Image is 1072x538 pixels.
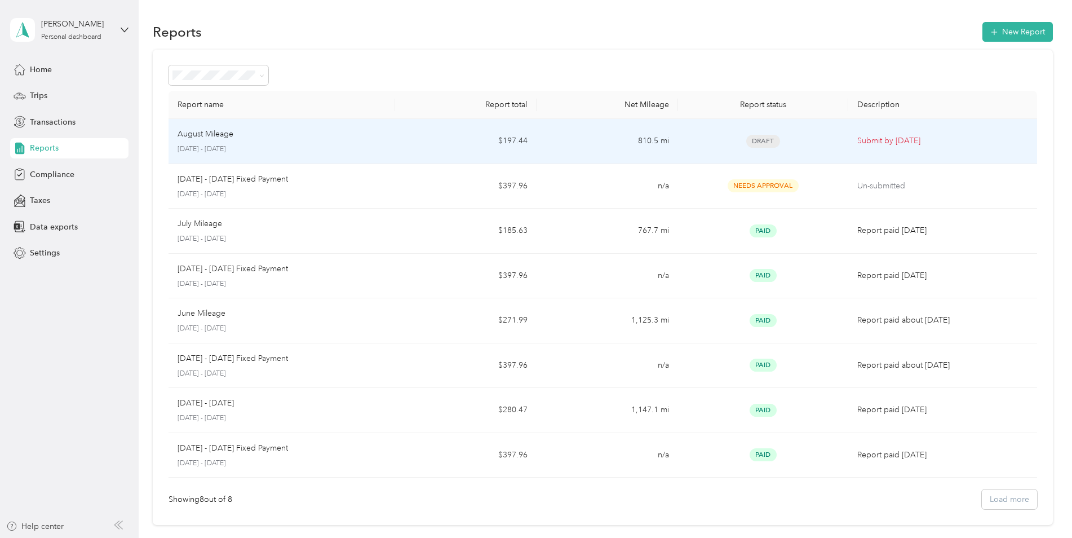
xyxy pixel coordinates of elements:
[178,352,288,365] p: [DATE] - [DATE] Fixed Payment
[178,442,288,455] p: [DATE] - [DATE] Fixed Payment
[537,254,678,299] td: n/a
[750,448,777,461] span: Paid
[395,91,537,119] th: Report total
[750,269,777,282] span: Paid
[178,413,386,424] p: [DATE] - [DATE]
[30,195,50,206] span: Taxes
[395,388,537,433] td: $280.47
[41,18,112,30] div: [PERSON_NAME]
[30,142,59,154] span: Reports
[395,343,537,389] td: $397.96
[857,449,1028,461] p: Report paid [DATE]
[178,144,386,155] p: [DATE] - [DATE]
[30,221,78,233] span: Data exports
[537,119,678,164] td: 810.5 mi
[169,91,395,119] th: Report name
[395,433,537,478] td: $397.96
[746,135,780,148] span: Draft
[857,224,1028,237] p: Report paid [DATE]
[537,343,678,389] td: n/a
[178,324,386,334] p: [DATE] - [DATE]
[537,388,678,433] td: 1,147.1 mi
[178,173,288,186] p: [DATE] - [DATE] Fixed Payment
[857,404,1028,416] p: Report paid [DATE]
[687,100,839,109] div: Report status
[982,22,1053,42] button: New Report
[178,369,386,379] p: [DATE] - [DATE]
[178,218,222,230] p: July Mileage
[178,397,234,409] p: [DATE] - [DATE]
[30,64,52,76] span: Home
[178,128,233,140] p: August Mileage
[537,298,678,343] td: 1,125.3 mi
[178,234,386,244] p: [DATE] - [DATE]
[750,314,777,327] span: Paid
[178,263,288,275] p: [DATE] - [DATE] Fixed Payment
[153,26,202,38] h1: Reports
[178,307,225,320] p: June Mileage
[41,34,101,41] div: Personal dashboard
[178,279,386,289] p: [DATE] - [DATE]
[857,180,1028,192] p: Un-submitted
[30,90,47,102] span: Trips
[395,298,537,343] td: $271.99
[857,135,1028,147] p: Submit by [DATE]
[537,433,678,478] td: n/a
[178,189,386,200] p: [DATE] - [DATE]
[178,458,386,469] p: [DATE] - [DATE]
[537,209,678,254] td: 767.7 mi
[6,521,64,532] button: Help center
[848,91,1037,119] th: Description
[537,91,678,119] th: Net Mileage
[30,247,60,259] span: Settings
[857,359,1028,372] p: Report paid about [DATE]
[750,404,777,417] span: Paid
[750,224,777,237] span: Paid
[30,116,76,128] span: Transactions
[395,209,537,254] td: $185.63
[857,270,1028,282] p: Report paid [DATE]
[537,164,678,209] td: n/a
[395,164,537,209] td: $397.96
[395,254,537,299] td: $397.96
[857,314,1028,327] p: Report paid about [DATE]
[30,169,74,180] span: Compliance
[395,119,537,164] td: $197.44
[728,179,799,192] span: Needs Approval
[750,359,777,372] span: Paid
[1009,475,1072,538] iframe: Everlance-gr Chat Button Frame
[169,493,232,505] div: Showing 8 out of 8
